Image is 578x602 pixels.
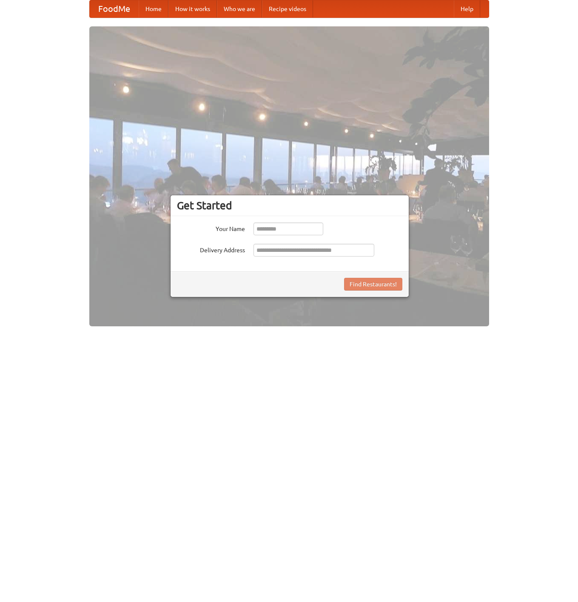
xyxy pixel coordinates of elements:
[177,244,245,254] label: Delivery Address
[344,278,402,291] button: Find Restaurants!
[177,199,402,212] h3: Get Started
[90,0,139,17] a: FoodMe
[168,0,217,17] a: How it works
[177,223,245,233] label: Your Name
[454,0,480,17] a: Help
[139,0,168,17] a: Home
[217,0,262,17] a: Who we are
[262,0,313,17] a: Recipe videos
